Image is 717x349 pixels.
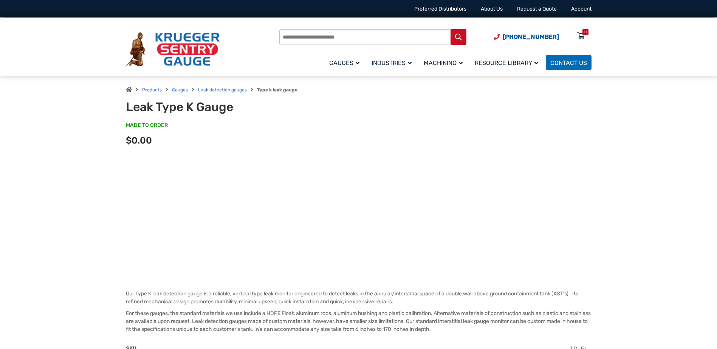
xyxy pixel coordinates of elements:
span: Contact Us [550,59,587,66]
span: $0.00 [126,135,152,146]
a: Gauges [325,54,367,71]
a: Contact Us [546,55,592,70]
p: For these gauges, the standard materials we use include a HDPE Float, aluminum rods, aluminum bus... [126,309,592,333]
span: Resource Library [475,59,538,66]
a: Machining [419,54,470,71]
a: Products [142,87,162,93]
p: Our Type K leak detection gauge is a reliable, vertical type leak monitor engineered to detect le... [126,290,592,306]
a: Gauges [172,87,188,93]
a: Request a Quote [517,6,557,12]
a: Industries [367,54,419,71]
a: Account [571,6,592,12]
h1: Leak Type K Gauge [126,100,312,114]
span: MADE TO ORDER [126,122,168,129]
a: Preferred Distributors [414,6,466,12]
strong: Type k leak gauge [257,87,297,93]
span: [PHONE_NUMBER] [503,33,559,40]
a: About Us [481,6,503,12]
img: Krueger Sentry Gauge [126,32,220,67]
a: Phone Number (920) 434-8860 [494,32,559,42]
a: Leak detection gauges [198,87,247,93]
div: 0 [584,29,587,35]
span: Gauges [329,59,359,66]
span: Machining [424,59,463,66]
span: Industries [372,59,412,66]
a: Resource Library [470,54,546,71]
